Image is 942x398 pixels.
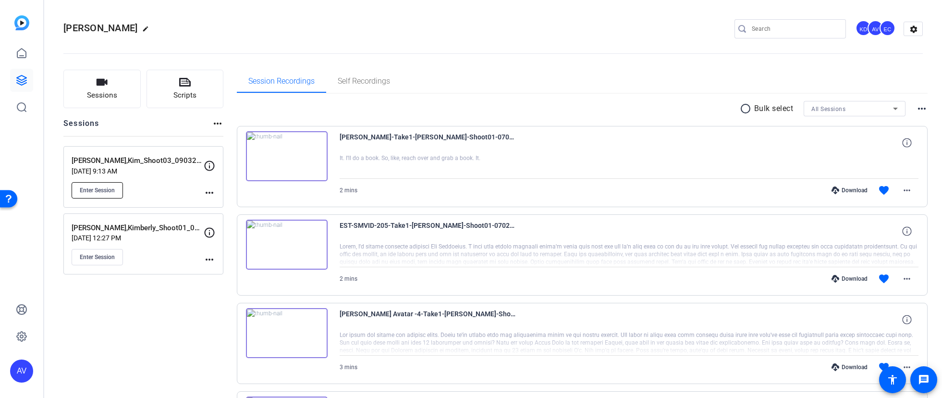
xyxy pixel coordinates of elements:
span: 2 mins [340,187,357,194]
mat-icon: more_horiz [204,254,215,265]
button: Enter Session [72,182,123,199]
img: thumb-nail [246,308,328,358]
span: Sessions [87,90,117,101]
span: All Sessions [811,106,845,112]
div: AV [10,360,33,383]
mat-icon: edit [142,25,154,37]
ngx-avatar: Erika Centeno [880,20,896,37]
h2: Sessions [63,118,99,136]
mat-icon: more_horiz [901,185,913,196]
span: Scripts [173,90,196,101]
div: Download [827,187,872,194]
span: 2 mins [340,275,357,282]
span: Self Recordings [338,77,390,85]
mat-icon: settings [904,22,923,37]
mat-icon: radio_button_unchecked [740,103,754,114]
img: blue-gradient.svg [14,15,29,30]
mat-icon: message [918,374,930,386]
p: Bulk select [754,103,794,114]
ngx-avatar: Abby Veloz [868,20,884,37]
span: [PERSON_NAME] [63,22,137,34]
div: Download [827,363,872,371]
div: KD [856,20,871,36]
mat-icon: favorite [878,273,890,285]
mat-icon: favorite [878,361,890,373]
div: Download [827,275,872,283]
p: [DATE] 9:13 AM [72,167,204,175]
mat-icon: accessibility [887,374,898,386]
div: AV [868,20,883,36]
p: [PERSON_NAME],Kim_Shoot03_09032025 [72,155,204,166]
mat-icon: more_horiz [204,187,215,199]
span: Enter Session [80,253,115,261]
span: [PERSON_NAME] Avatar -4-Take1-[PERSON_NAME]-Shoot01-07022025-2025-07-02-13-09-31-255-0 [340,308,517,331]
mat-icon: favorite [878,185,890,196]
button: Scripts [147,70,224,108]
span: 3 mins [340,364,357,371]
span: Session Recordings [248,77,315,85]
div: EC [880,20,895,36]
button: Enter Session [72,249,123,265]
mat-icon: more_horiz [212,118,223,129]
span: Enter Session [80,187,115,194]
p: [DATE] 12:27 PM [72,234,204,242]
img: thumb-nail [246,220,328,270]
mat-icon: more_horiz [901,273,913,285]
img: thumb-nail [246,131,328,181]
input: Search [752,23,838,35]
mat-icon: more_horiz [901,361,913,373]
p: [PERSON_NAME],Kimberly_Shoot01_07022025 [72,223,204,234]
ngx-avatar: Krystal Delgadillo [856,20,872,37]
span: EST-SMVID-205-Take1-[PERSON_NAME]-Shoot01-07022025-2025-07-02-13-13-48-879-0 [340,220,517,243]
span: [PERSON_NAME]-Take1-[PERSON_NAME]-Shoot01-07022025-2025-07-02-13-22-30-705-0 [340,131,517,154]
button: Sessions [63,70,141,108]
mat-icon: more_horiz [916,103,928,114]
